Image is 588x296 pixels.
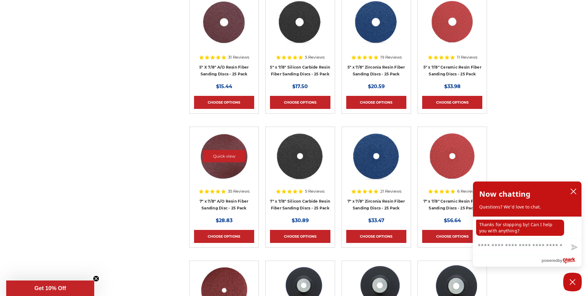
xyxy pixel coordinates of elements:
[203,150,245,162] a: Quick view
[216,218,232,223] span: $28.83
[563,273,582,291] button: Close Chatbox
[34,285,66,291] span: Get 10% Off
[292,218,309,223] span: $30.89
[93,276,99,282] button: Close teaser
[346,230,406,243] a: Choose Options
[542,255,581,267] a: Powered by Olark
[479,204,575,210] p: Questions? We'd love to chat.
[568,187,578,196] button: close chatbox
[351,131,401,181] img: 7 inch zirconia resin fiber disc
[423,65,481,77] a: 5" x 7/8" Ceramic Resin Fiber Sanding Discs - 25 Pack
[476,220,564,236] p: Thanks for stopping by! Can I help you with anything?
[422,230,482,243] a: Choose Options
[228,189,250,193] span: 35 Reviews
[279,150,321,162] a: Quick view
[479,188,530,200] h2: Now chatting
[355,150,398,162] a: Quick view
[216,83,232,89] span: $15.44
[279,16,321,28] a: Quick view
[194,131,254,191] a: 7 inch aluminum oxide resin fiber disc
[346,96,406,109] a: Choose Options
[275,131,325,181] img: 7 Inch Silicon Carbide Resin Fiber Disc
[542,257,558,264] span: powered
[431,16,474,28] a: Quick view
[431,150,474,162] a: Quick view
[558,257,562,264] span: by
[347,199,405,211] a: 7" x 7/8" Zirconia Resin Fiber Sanding Discs - 25 Pack
[203,16,245,28] a: Quick view
[194,96,254,109] a: Choose Options
[346,131,406,191] a: 7 inch zirconia resin fiber disc
[422,96,482,109] a: Choose Options
[422,131,482,191] a: 7 inch ceramic resin fiber disc
[194,230,254,243] a: Choose Options
[270,96,330,109] a: Choose Options
[292,83,308,89] span: $17.50
[228,55,249,59] span: 31 Reviews
[368,83,385,89] span: $20.59
[457,55,477,59] span: 11 Reviews
[270,230,330,243] a: Choose Options
[444,218,461,223] span: $56.64
[380,55,402,59] span: 19 Reviews
[423,199,481,211] a: 7" x 7/8" Ceramic Resin Fiber Sanding Discs - 25 Pack
[199,65,249,77] a: 5" X 7/8" A/O Resin Fiber Sanding Discs - 25 Pack
[347,65,405,77] a: 5" x 7/8" Zirconia Resin Fiber Sanding Discs - 25 Pack
[270,65,330,77] a: 5" x 7/8" Silicon Carbide Resin Fiber Sanding Discs - 25 Pack
[355,16,398,28] a: Quick view
[270,131,330,191] a: 7 Inch Silicon Carbide Resin Fiber Disc
[380,189,401,193] span: 21 Reviews
[199,131,249,181] img: 7 inch aluminum oxide resin fiber disc
[473,217,581,238] div: chat
[6,280,94,296] div: Get 10% OffClose teaser
[566,240,581,255] button: Send message
[270,199,330,211] a: 7" x 7/8" Silicon Carbide Resin Fiber Sanding Discs - 25 Pack
[457,189,477,193] span: 6 Reviews
[305,55,325,59] span: 5 Reviews
[368,218,384,223] span: $33.47
[444,83,461,89] span: $33.98
[473,181,582,267] div: olark chatbox
[427,131,477,181] img: 7 inch ceramic resin fiber disc
[200,199,248,211] a: 7" x 7/8" A/O Resin Fiber Sanding Disc - 25 Pack
[305,189,325,193] span: 5 Reviews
